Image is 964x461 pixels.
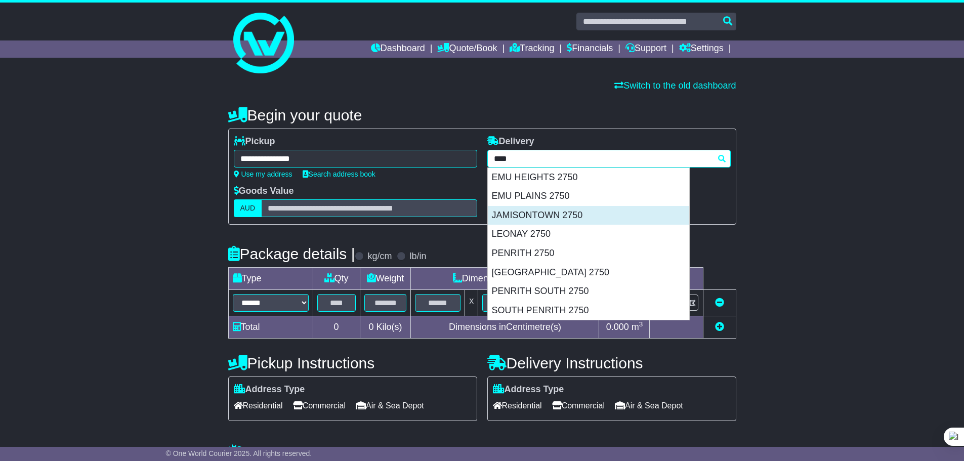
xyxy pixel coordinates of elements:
[234,136,275,147] label: Pickup
[614,80,736,91] a: Switch to the old dashboard
[615,398,683,413] span: Air & Sea Depot
[715,298,724,308] a: Remove this item
[234,170,292,178] a: Use my address
[166,449,312,457] span: © One World Courier 2025. All rights reserved.
[411,268,599,290] td: Dimensions (L x W x H)
[488,168,689,187] div: EMU HEIGHTS 2750
[488,187,689,206] div: EMU PLAINS 2750
[303,170,375,178] a: Search address book
[411,316,599,339] td: Dimensions in Centimetre(s)
[510,40,554,58] a: Tracking
[493,384,564,395] label: Address Type
[228,444,736,460] h4: Warranty & Insurance
[567,40,613,58] a: Financials
[493,398,542,413] span: Residential
[488,244,689,263] div: PENRITH 2750
[488,301,689,320] div: SOUTH PENRITH 2750
[234,384,305,395] label: Address Type
[409,251,426,262] label: lb/in
[371,40,425,58] a: Dashboard
[487,136,534,147] label: Delivery
[487,150,731,167] typeahead: Please provide city
[488,225,689,244] div: LEONAY 2750
[293,398,346,413] span: Commercial
[368,322,373,332] span: 0
[488,206,689,225] div: JAMISONTOWN 2750
[679,40,724,58] a: Settings
[228,268,313,290] td: Type
[367,251,392,262] label: kg/cm
[606,322,629,332] span: 0.000
[488,282,689,301] div: PENRITH SOUTH 2750
[356,398,424,413] span: Air & Sea Depot
[488,263,689,282] div: [GEOGRAPHIC_DATA] 2750
[639,320,643,328] sup: 3
[625,40,666,58] a: Support
[228,316,313,339] td: Total
[228,107,736,123] h4: Begin your quote
[228,355,477,371] h4: Pickup Instructions
[234,199,262,217] label: AUD
[313,316,360,339] td: 0
[313,268,360,290] td: Qty
[632,322,643,332] span: m
[234,186,294,197] label: Goods Value
[360,268,411,290] td: Weight
[552,398,605,413] span: Commercial
[228,245,355,262] h4: Package details |
[234,398,283,413] span: Residential
[715,322,724,332] a: Add new item
[437,40,497,58] a: Quote/Book
[487,355,736,371] h4: Delivery Instructions
[465,290,478,316] td: x
[360,316,411,339] td: Kilo(s)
